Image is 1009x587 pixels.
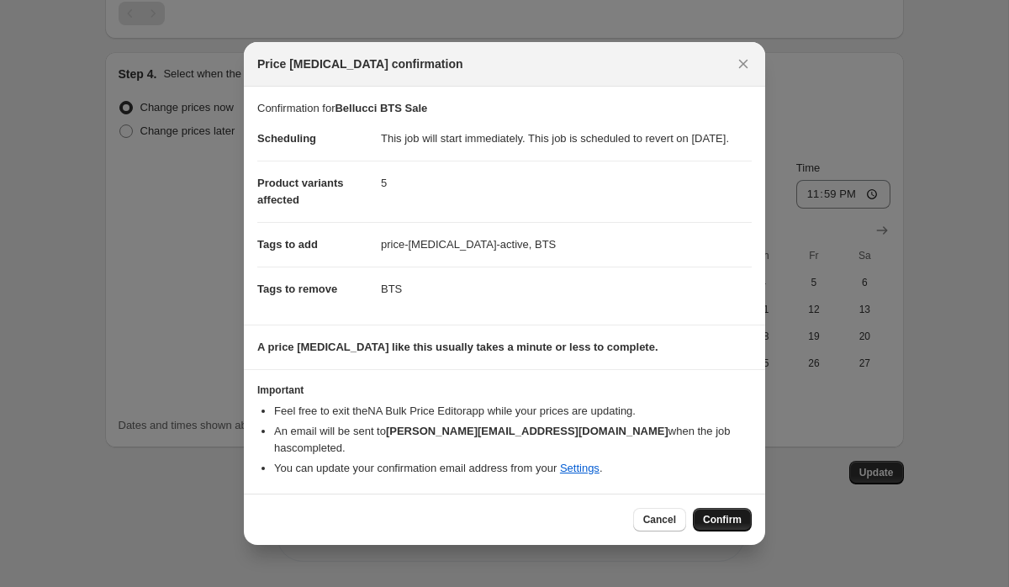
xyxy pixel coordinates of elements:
[257,341,658,353] b: A price [MEDICAL_DATA] like this usually takes a minute or less to complete.
[257,56,463,72] span: Price [MEDICAL_DATA] confirmation
[335,102,427,114] b: Bellucci BTS Sale
[257,283,337,295] span: Tags to remove
[257,383,752,397] h3: Important
[381,161,752,205] dd: 5
[274,423,752,457] li: An email will be sent to when the job has completed .
[257,238,318,251] span: Tags to add
[381,222,752,267] dd: price-[MEDICAL_DATA]-active, BTS
[257,177,344,206] span: Product variants affected
[633,508,686,531] button: Cancel
[386,425,668,437] b: [PERSON_NAME][EMAIL_ADDRESS][DOMAIN_NAME]
[643,513,676,526] span: Cancel
[257,100,752,117] p: Confirmation for
[732,52,755,76] button: Close
[381,267,752,311] dd: BTS
[257,132,316,145] span: Scheduling
[381,117,752,161] dd: This job will start immediately. This job is scheduled to revert on [DATE].
[703,513,742,526] span: Confirm
[274,460,752,477] li: You can update your confirmation email address from your .
[274,403,752,420] li: Feel free to exit the NA Bulk Price Editor app while your prices are updating.
[560,462,600,474] a: Settings
[693,508,752,531] button: Confirm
